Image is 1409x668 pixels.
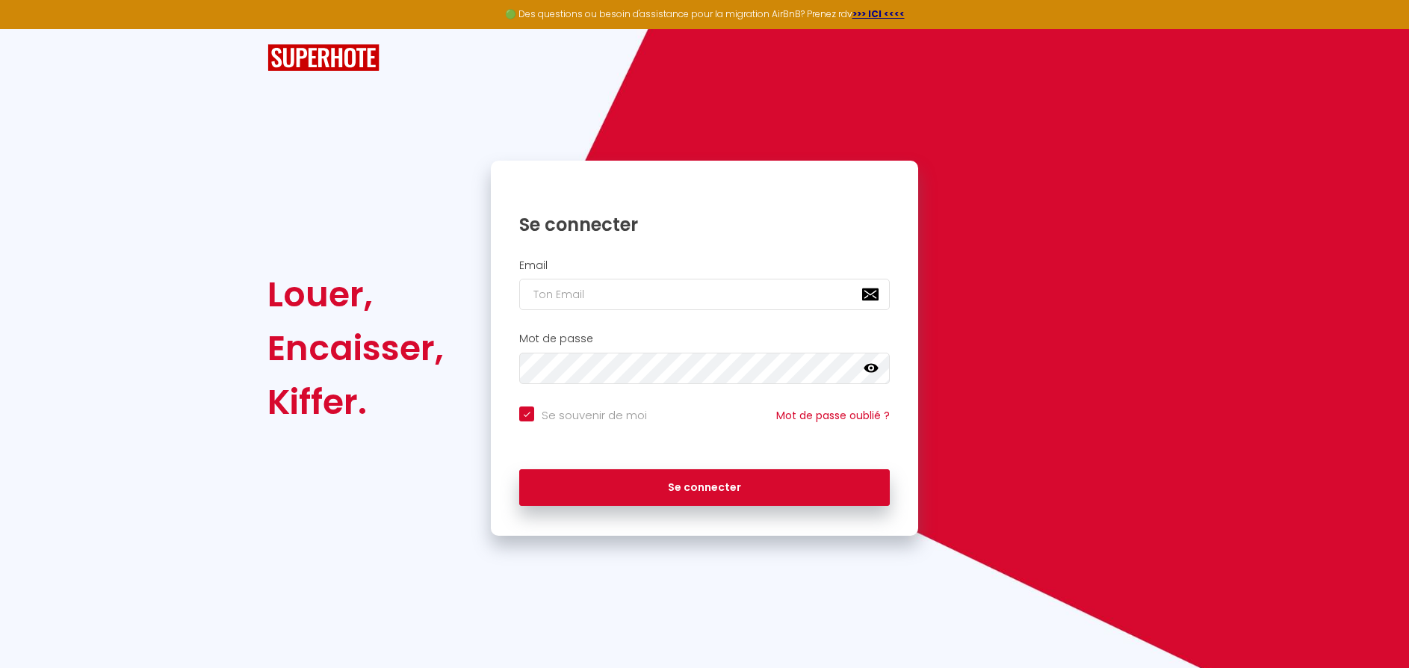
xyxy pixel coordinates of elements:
div: Kiffer. [267,375,444,429]
button: Se connecter [519,469,890,507]
div: Encaisser, [267,321,444,375]
input: Ton Email [519,279,890,310]
h1: Se connecter [519,213,890,236]
div: Louer, [267,267,444,321]
a: >>> ICI <<<< [852,7,905,20]
h2: Mot de passe [519,333,890,345]
h2: Email [519,259,890,272]
img: SuperHote logo [267,44,380,72]
a: Mot de passe oublié ? [776,408,890,423]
